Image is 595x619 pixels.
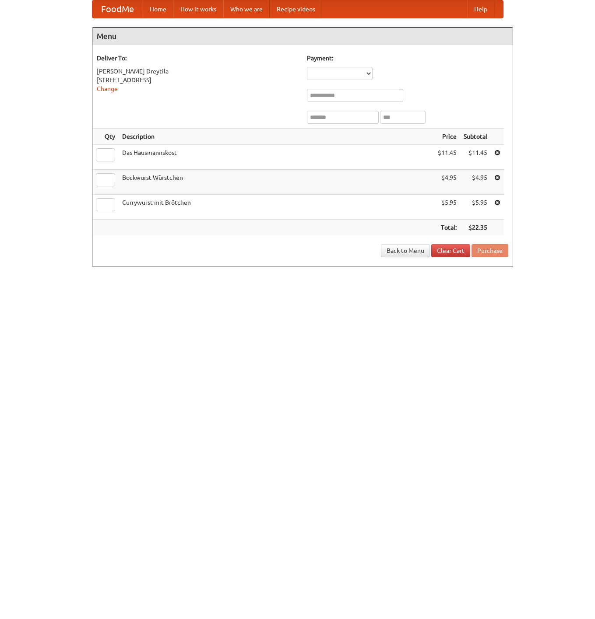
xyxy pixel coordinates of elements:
[97,76,298,84] div: [STREET_ADDRESS]
[307,54,508,63] h5: Payment:
[97,67,298,76] div: [PERSON_NAME] Dreytila
[460,195,491,220] td: $5.95
[119,145,434,170] td: Das Hausmannskost
[97,85,118,92] a: Change
[431,244,470,257] a: Clear Cart
[92,28,513,45] h4: Menu
[92,129,119,145] th: Qty
[434,145,460,170] td: $11.45
[460,129,491,145] th: Subtotal
[460,170,491,195] td: $4.95
[223,0,270,18] a: Who we are
[173,0,223,18] a: How it works
[467,0,494,18] a: Help
[92,0,143,18] a: FoodMe
[434,195,460,220] td: $5.95
[381,244,430,257] a: Back to Menu
[434,220,460,236] th: Total:
[119,170,434,195] td: Bockwurst Würstchen
[143,0,173,18] a: Home
[460,145,491,170] td: $11.45
[119,129,434,145] th: Description
[270,0,322,18] a: Recipe videos
[460,220,491,236] th: $22.35
[97,54,298,63] h5: Deliver To:
[434,170,460,195] td: $4.95
[472,244,508,257] button: Purchase
[119,195,434,220] td: Currywurst mit Brötchen
[434,129,460,145] th: Price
